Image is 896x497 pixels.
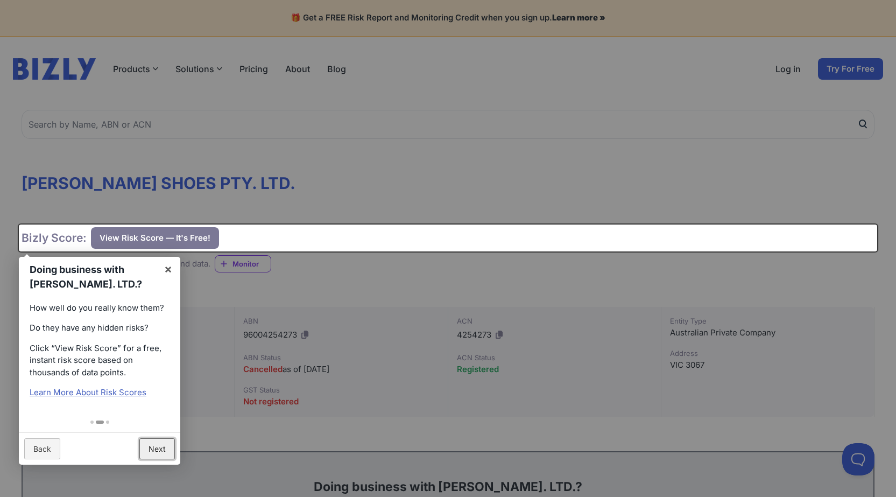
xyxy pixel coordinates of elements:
p: Click “View Risk Score” for a free, instant risk score based on thousands of data points. [30,342,170,379]
a: Back [24,438,60,459]
a: Learn More About Risk Scores [30,387,146,397]
h1: Doing business with [PERSON_NAME]. LTD.? [30,262,156,291]
p: Do they have any hidden risks? [30,322,170,334]
p: How well do you really know them? [30,302,170,314]
a: × [156,257,180,281]
a: Next [139,438,175,459]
